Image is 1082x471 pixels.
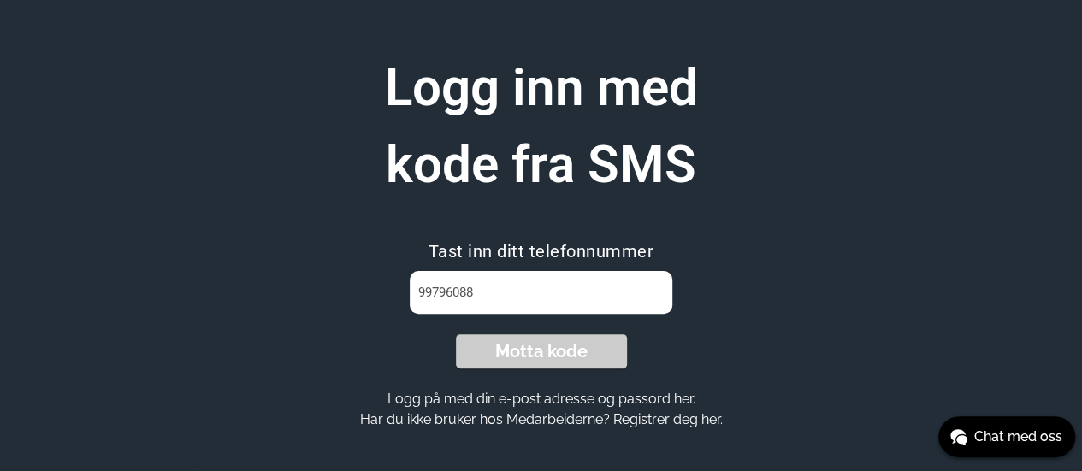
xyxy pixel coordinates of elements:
[456,334,627,368] button: Motta kode
[328,50,755,203] h1: Logg inn med kode fra SMS
[355,410,728,428] button: Har du ikke bruker hos Medarbeiderne? Registrer deg her.
[429,241,654,262] span: Tast inn ditt telefonnummer
[938,416,1075,457] button: Chat med oss
[382,390,701,408] button: Logg på med din e-post adresse og passord her.
[974,427,1062,447] span: Chat med oss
